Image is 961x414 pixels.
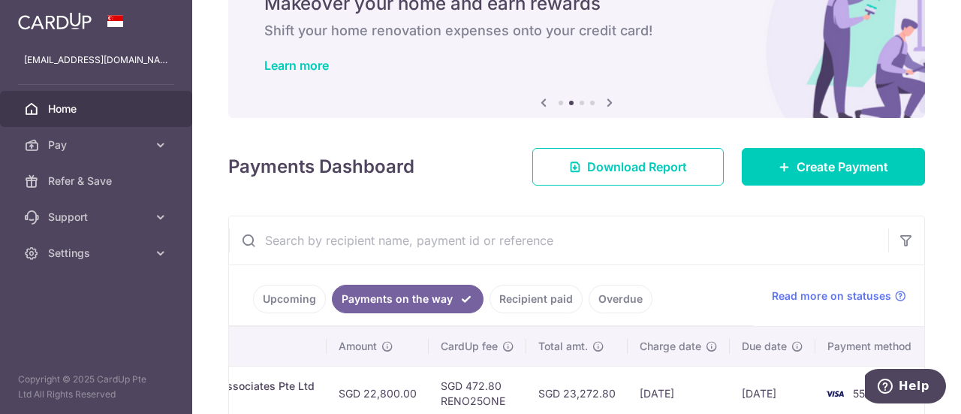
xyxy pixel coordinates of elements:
[48,174,147,189] span: Refer & Save
[853,387,878,400] span: 5527
[264,58,329,73] a: Learn more
[490,285,583,313] a: Recipient paid
[228,153,414,180] h4: Payments Dashboard
[532,148,724,186] a: Download Report
[640,339,701,354] span: Charge date
[229,216,888,264] input: Search by recipient name, payment id or reference
[820,385,850,403] img: Bank Card
[18,12,92,30] img: CardUp
[772,289,891,304] span: Read more on statuses
[48,101,147,116] span: Home
[772,289,906,304] a: Read more on statuses
[441,339,498,354] span: CardUp fee
[48,246,147,261] span: Settings
[865,369,946,406] iframe: Opens a widget where you can find more information
[797,158,888,176] span: Create Payment
[24,53,168,68] p: [EMAIL_ADDRESS][DOMAIN_NAME]
[48,210,147,225] span: Support
[48,137,147,153] span: Pay
[332,285,484,313] a: Payments on the way
[538,339,588,354] span: Total amt.
[589,285,652,313] a: Overdue
[253,285,326,313] a: Upcoming
[742,339,787,354] span: Due date
[264,22,889,40] h6: Shift your home renovation expenses onto your credit card!
[587,158,687,176] span: Download Report
[742,148,925,186] a: Create Payment
[815,327,929,366] th: Payment method
[339,339,377,354] span: Amount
